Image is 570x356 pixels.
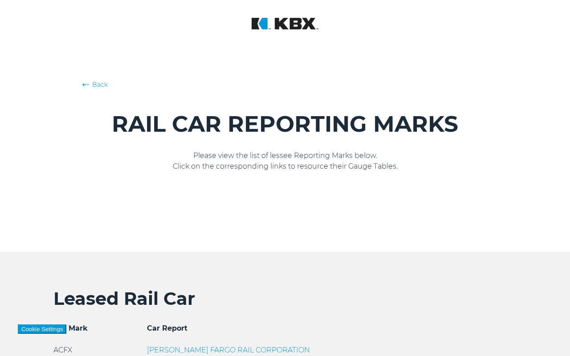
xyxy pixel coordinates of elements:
span: Car Report [147,324,187,332]
h2: Leased Rail Car [53,287,517,310]
p: Please view the list of lessee Reporting Marks below. Click on the corresponding links to resourc... [82,150,488,172]
a: Back [82,80,488,89]
h1: RAIL CAR REPORTING MARKS [82,111,488,137]
iframe: Chat Widget [525,313,570,356]
span: Car Mark [53,324,88,332]
a: [PERSON_NAME] FARGO RAIL CORPORATION [147,346,310,354]
img: KBX Logistics [252,18,318,29]
span: ACFX [53,346,72,354]
button: Cookie Settings [18,324,66,334]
